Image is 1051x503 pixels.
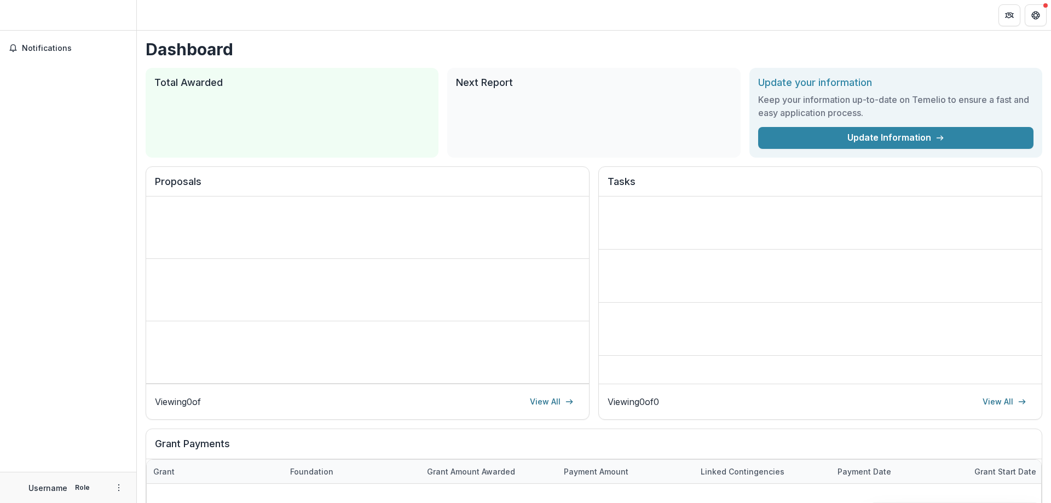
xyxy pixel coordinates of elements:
[1025,4,1047,26] button: Get Help
[608,176,1033,196] h2: Tasks
[456,77,731,89] h2: Next Report
[28,482,67,494] p: Username
[523,393,580,411] a: View All
[998,4,1020,26] button: Partners
[154,77,430,89] h2: Total Awarded
[72,483,93,493] p: Role
[758,93,1033,119] h3: Keep your information up-to-date on Temelio to ensure a fast and easy application process.
[758,127,1033,149] a: Update Information
[146,39,1042,59] h1: Dashboard
[608,395,659,408] p: Viewing 0 of 0
[155,395,201,408] p: Viewing 0 of
[758,77,1033,89] h2: Update your information
[155,438,1033,459] h2: Grant Payments
[976,393,1033,411] a: View All
[112,481,125,494] button: More
[155,176,580,196] h2: Proposals
[22,44,128,53] span: Notifications
[4,39,132,57] button: Notifications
